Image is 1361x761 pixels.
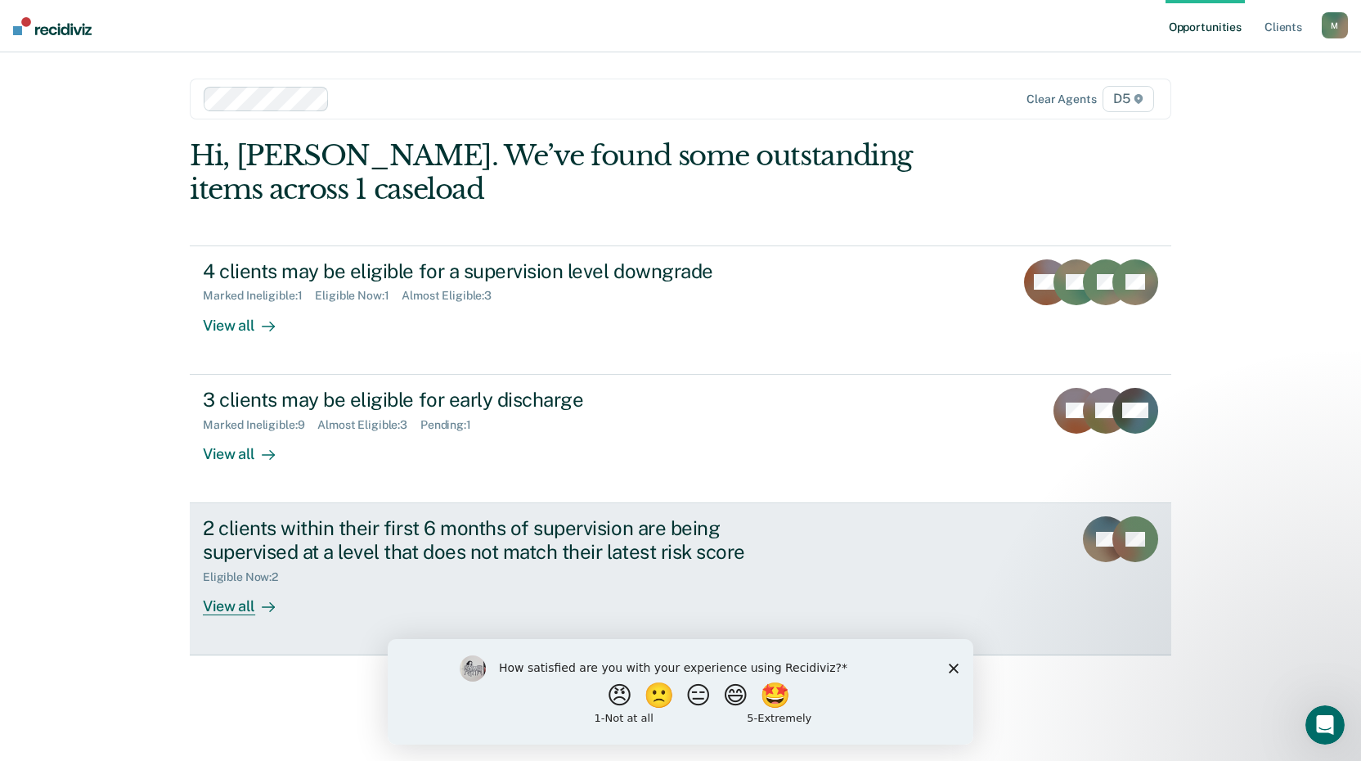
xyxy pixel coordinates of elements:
div: Almost Eligible : 3 [317,418,420,432]
div: Pending : 1 [420,418,484,432]
div: View all [203,303,294,335]
div: 2 clients within their first 6 months of supervision are being supervised at a level that does no... [203,516,777,564]
div: 4 clients may be eligible for a supervision level downgrade [203,259,777,283]
div: View all [203,583,294,615]
a: 4 clients may be eligible for a supervision level downgradeMarked Ineligible:1Eligible Now:1Almos... [190,245,1171,375]
div: Almost Eligible : 3 [402,289,505,303]
div: Eligible Now : 1 [315,289,402,303]
button: M [1322,12,1348,38]
img: Recidiviz [13,17,92,35]
div: View all [203,431,294,463]
div: Marked Ineligible : 1 [203,289,315,303]
span: D5 [1103,86,1154,112]
div: Marked Ineligible : 9 [203,418,317,432]
a: 2 clients within their first 6 months of supervision are being supervised at a level that does no... [190,503,1171,655]
a: 3 clients may be eligible for early dischargeMarked Ineligible:9Almost Eligible:3Pending:1View all [190,375,1171,503]
div: Hi, [PERSON_NAME]. We’ve found some outstanding items across 1 caseload [190,139,975,206]
div: Clear agents [1026,92,1096,106]
iframe: Intercom live chat [1305,705,1345,745]
div: Eligible Now : 2 [203,570,291,584]
div: 3 clients may be eligible for early discharge [203,388,777,412]
iframe: Survey by Kim from Recidiviz [388,639,973,745]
